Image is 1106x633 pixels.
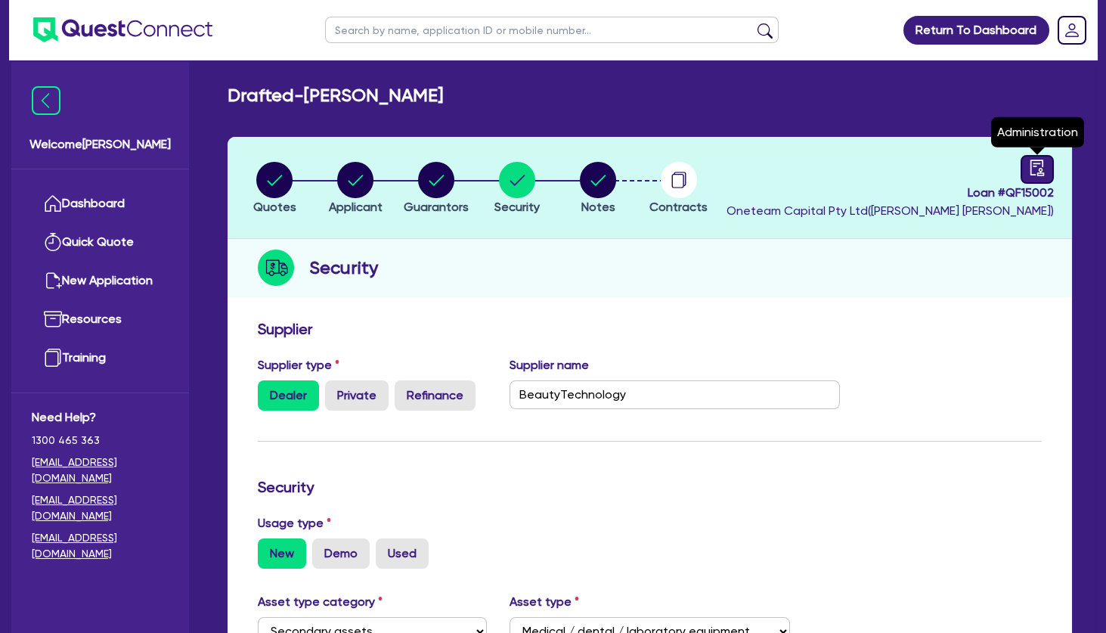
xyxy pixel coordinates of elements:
[309,254,378,281] h2: Security
[228,85,443,107] h2: Drafted - [PERSON_NAME]
[403,161,469,217] button: Guarantors
[32,86,60,115] img: icon-menu-close
[903,16,1049,45] a: Return To Dashboard
[32,262,169,300] a: New Application
[395,380,476,411] label: Refinance
[258,593,383,611] label: Asset type category
[726,203,1054,218] span: Oneteam Capital Pty Ltd ( [PERSON_NAME] [PERSON_NAME] )
[991,117,1084,147] div: Administration
[258,356,339,374] label: Supplier type
[376,538,429,569] label: Used
[44,272,62,290] img: new-application
[649,161,708,217] button: Contracts
[258,514,331,532] label: Usage type
[32,300,169,339] a: Resources
[325,380,389,411] label: Private
[258,250,294,286] img: step-icon
[312,538,370,569] label: Demo
[32,492,169,524] a: [EMAIL_ADDRESS][DOMAIN_NAME]
[649,200,708,214] span: Contracts
[404,200,469,214] span: Guarantors
[1021,155,1054,184] a: audit
[258,478,1042,496] h3: Security
[44,233,62,251] img: quick-quote
[510,356,589,374] label: Supplier name
[1052,11,1092,50] a: Dropdown toggle
[32,339,169,377] a: Training
[579,161,617,217] button: Notes
[258,380,319,411] label: Dealer
[510,593,579,611] label: Asset type
[726,184,1054,202] span: Loan # QF15002
[32,455,169,486] a: [EMAIL_ADDRESS][DOMAIN_NAME]
[32,185,169,223] a: Dashboard
[32,530,169,562] a: [EMAIL_ADDRESS][DOMAIN_NAME]
[581,200,615,214] span: Notes
[494,200,540,214] span: Security
[33,17,212,42] img: quest-connect-logo-blue
[44,349,62,367] img: training
[258,320,1042,338] h3: Supplier
[258,538,306,569] label: New
[32,433,169,448] span: 1300 465 363
[44,310,62,328] img: resources
[325,17,779,43] input: Search by name, application ID or mobile number...
[32,408,169,427] span: Need Help?
[328,161,383,217] button: Applicant
[253,200,296,214] span: Quotes
[329,200,383,214] span: Applicant
[1029,160,1046,176] span: audit
[29,135,171,154] span: Welcome [PERSON_NAME]
[32,223,169,262] a: Quick Quote
[252,161,297,217] button: Quotes
[494,161,541,217] button: Security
